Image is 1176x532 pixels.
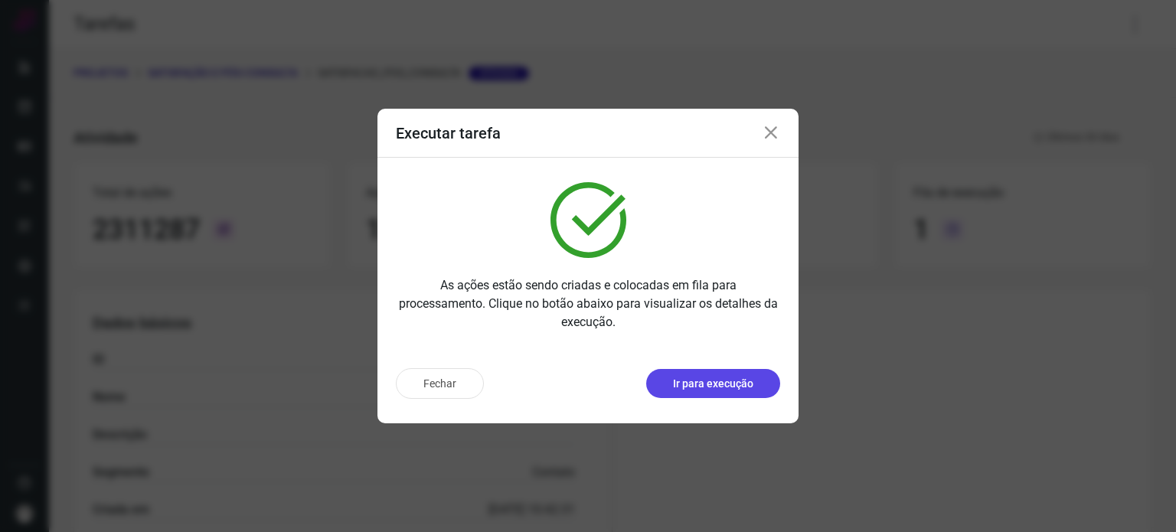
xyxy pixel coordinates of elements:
[396,368,484,399] button: Fechar
[396,124,501,142] h3: Executar tarefa
[396,276,780,331] p: As ações estão sendo criadas e colocadas em fila para processamento. Clique no botão abaixo para ...
[550,182,626,258] img: verified.svg
[673,376,753,392] p: Ir para execução
[646,369,780,398] button: Ir para execução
